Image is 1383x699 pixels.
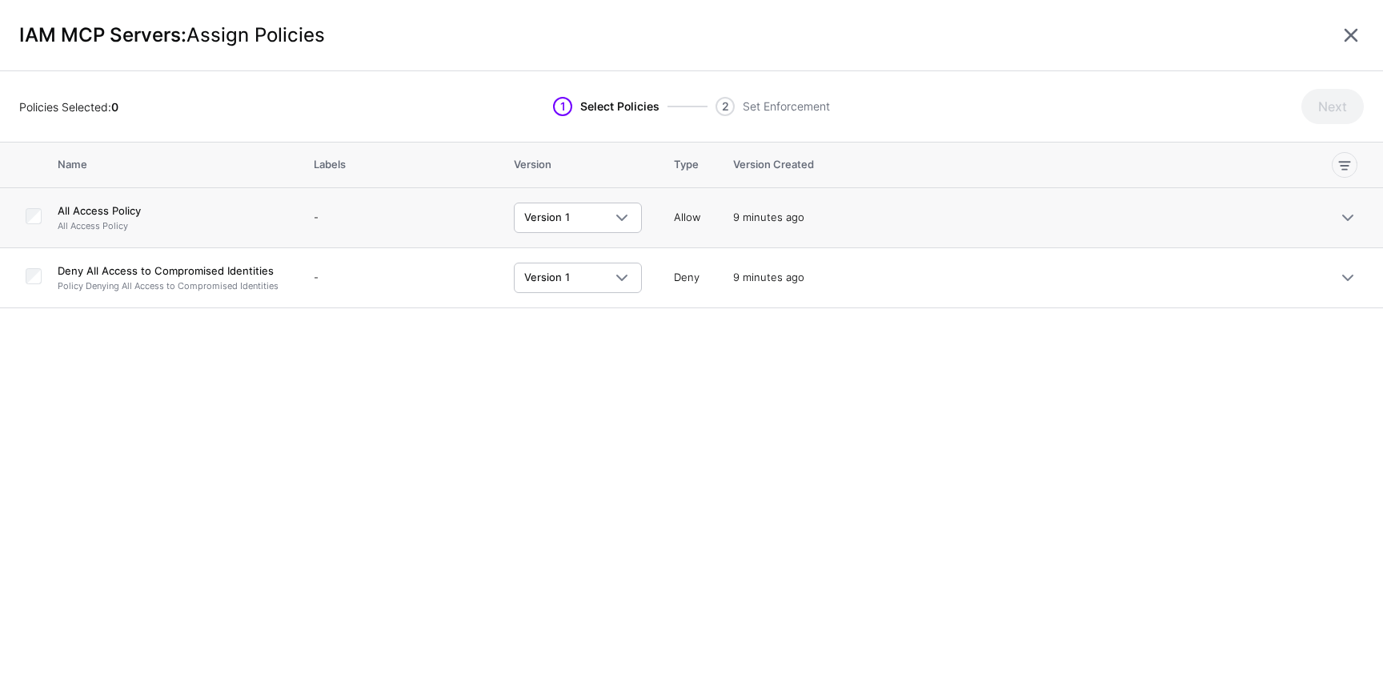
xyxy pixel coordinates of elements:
[658,143,717,188] th: Type
[19,24,1338,47] h1: IAM MCP Servers:
[498,143,658,188] th: Version
[580,97,659,116] span: Select Policies
[658,188,717,248] td: Allow
[524,211,570,223] span: Version 1
[524,271,570,283] span: Version 1
[58,143,298,188] th: Name
[111,100,118,114] strong: 0
[717,143,1134,188] th: Version Created
[716,97,735,116] span: 2
[298,143,498,188] th: Labels
[298,248,498,308] td: -
[58,219,282,233] p: All Access Policy
[733,271,804,283] span: 9 minutes ago
[58,263,282,278] h4: Deny All Access to Compromised Identities
[733,211,804,223] span: 9 minutes ago
[186,23,325,46] span: Assign Policies
[58,203,282,218] h4: All Access Policy
[58,279,282,293] p: Policy Denying All Access to Compromised Identities
[743,97,830,116] span: Set Enforcement
[658,248,717,308] td: Deny
[553,97,572,116] span: 1
[298,188,498,248] td: -
[19,98,355,115] div: Policies Selected:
